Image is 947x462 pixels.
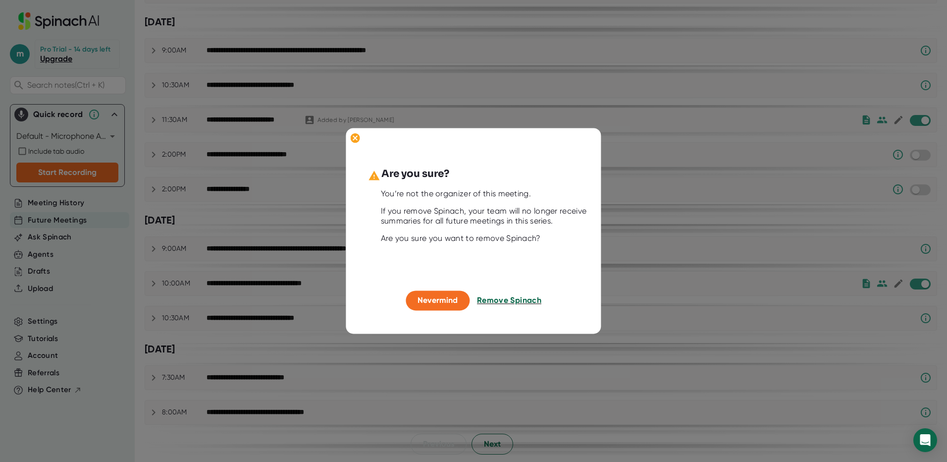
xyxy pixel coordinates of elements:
[381,233,591,243] div: Are you sure you want to remove Spinach?
[913,428,937,452] div: Open Intercom Messenger
[406,290,470,310] button: Nevermind
[381,189,591,199] div: You’re not the organizer of this meeting.
[477,295,541,305] span: Remove Spinach
[418,295,458,305] span: Nevermind
[381,206,591,226] div: If you remove Spinach, your team will no longer receive summaries for all future meetings in this...
[477,290,541,310] button: Remove Spinach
